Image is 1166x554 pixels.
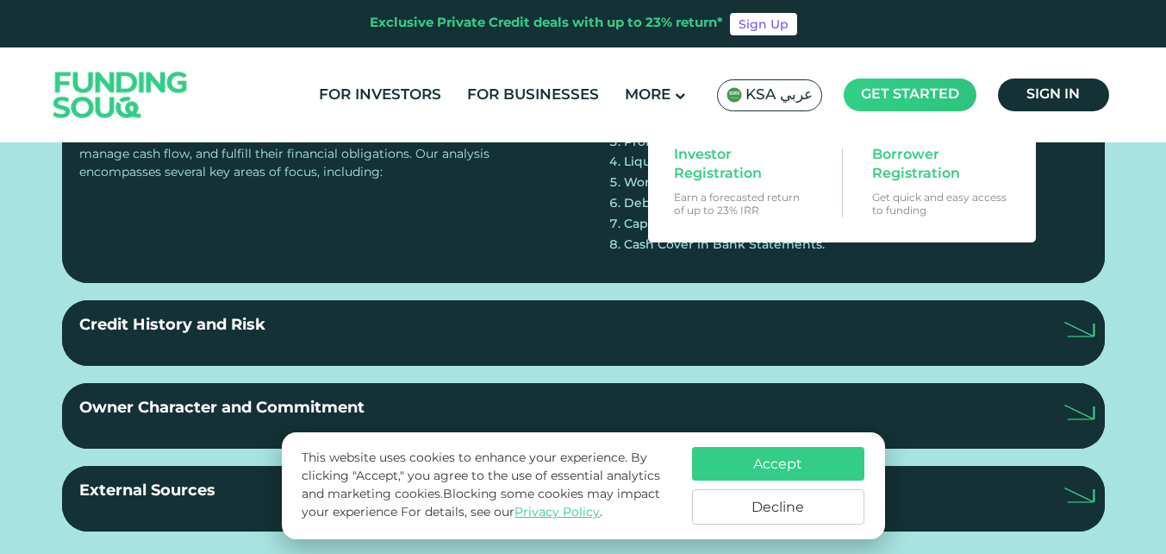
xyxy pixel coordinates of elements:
[1064,488,1094,503] img: arrow up
[745,85,813,105] span: KSA عربي
[302,488,660,519] span: Blocking some cookies may impact your experience
[401,507,602,519] span: For details, see our .
[1064,322,1094,337] img: arrow right
[861,88,959,101] span: Get started
[998,79,1109,111] a: Sign in
[370,14,723,34] div: Exclusive Private Credit deals with up to 23% return*
[79,314,265,352] div: Credit History and Risk
[79,91,558,266] div: Our Credit Team carefully analyzes the financial performance of SME borrowers, considering variou...
[609,235,1088,255] li: Cash Cover in Bank Statements.
[872,191,1010,217] p: Get quick and easy access to funding
[463,81,603,110] a: For Businesses
[726,87,742,103] img: SA Flag
[864,137,1019,225] a: Borrower Registration Get quick and easy access to funding
[692,489,864,525] button: Decline
[692,447,864,481] button: Accept
[79,397,365,435] div: Owner Character and Commitment
[609,173,1088,194] li: Working Capital Management.
[36,52,205,139] img: Logo
[514,507,600,519] a: Privacy Policy
[1064,405,1094,420] img: arrow right
[730,13,797,35] a: Sign Up
[665,137,820,225] a: Investor Registration Earn a forecasted return of up to 23% IRR
[315,81,446,110] a: For Investors
[609,214,1088,235] li: Capital Structure.
[674,146,807,184] span: Investor Registration
[609,194,1088,215] li: Debt Repayment Capacity.
[872,146,1005,184] span: Borrower Registration
[79,480,215,518] div: External Sources
[625,88,670,103] span: More
[302,450,674,522] p: This website uses cookies to enhance your experience. By clicking "Accept," you agree to the use ...
[609,132,1088,153] li: Profitability and Ratio Matrix.
[1026,88,1080,101] span: Sign in
[674,191,812,217] p: Earn a forecasted return of up to 23% IRR
[609,153,1088,173] li: Liquidity Ratio Evaluation.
